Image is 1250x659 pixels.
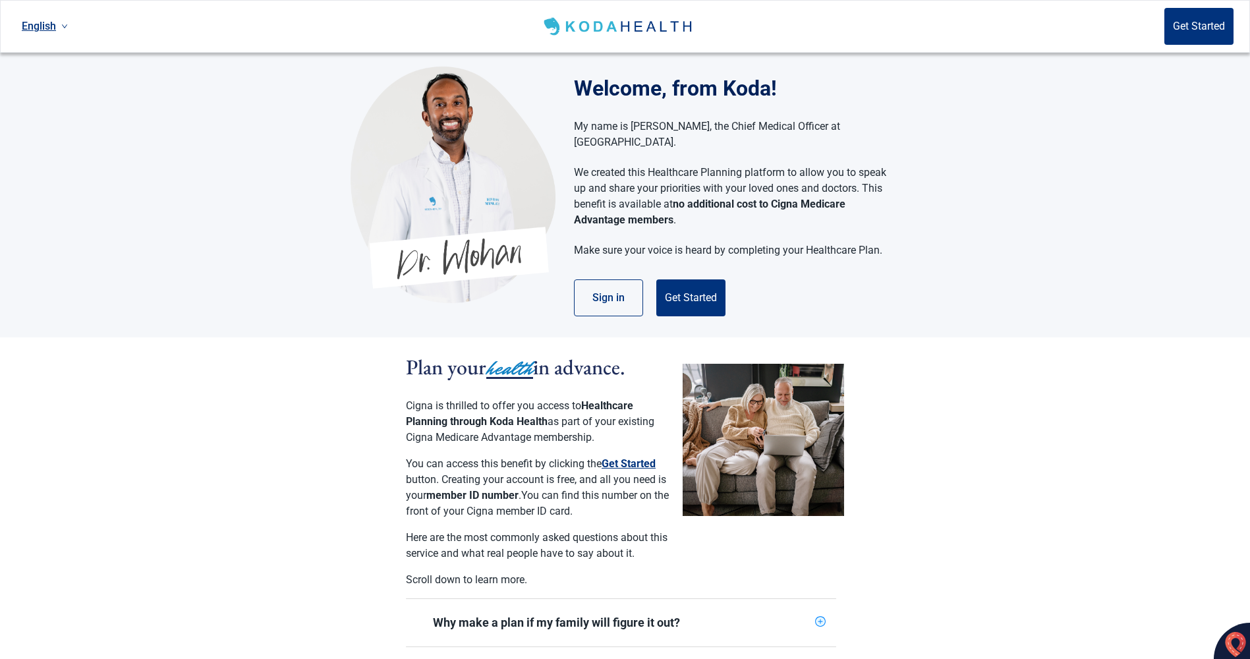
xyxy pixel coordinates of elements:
[574,243,887,258] p: Make sure your voice is heard by completing your Healthcare Plan.
[602,456,656,472] button: Get Started
[406,530,669,561] p: Here are the most commonly asked questions about this service and what real people have to say ab...
[16,15,73,37] a: Current language: English
[533,353,625,381] span: in advance.
[574,119,887,150] p: My name is [PERSON_NAME], the Chief Medical Officer at [GEOGRAPHIC_DATA].
[406,572,669,588] p: Scroll down to learn more.
[1164,8,1234,45] button: Get Started
[406,599,836,646] div: Why make a plan if my family will figure it out?
[574,198,845,226] strong: no additional cost to Cigna Medicare Advantage members
[574,72,900,104] h1: Welcome, from Koda!
[433,615,810,631] div: Why make a plan if my family will figure it out?
[656,279,725,316] button: Get Started
[61,23,68,30] span: down
[541,16,697,37] img: Koda Health
[574,165,887,228] p: We created this Healthcare Planning platform to allow you to speak up and share your priorities w...
[406,399,581,412] span: Cigna is thrilled to offer you access to
[683,364,844,516] img: Couple planning their healthcare together
[815,616,826,627] span: plus-circle
[406,456,669,519] p: You can access this benefit by clicking the button. Creating your account is free, and all you ne...
[351,66,555,303] img: Koda Health
[574,279,643,316] button: Sign in
[406,353,486,381] span: Plan your
[426,489,519,501] strong: member ID number
[486,354,533,383] span: health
